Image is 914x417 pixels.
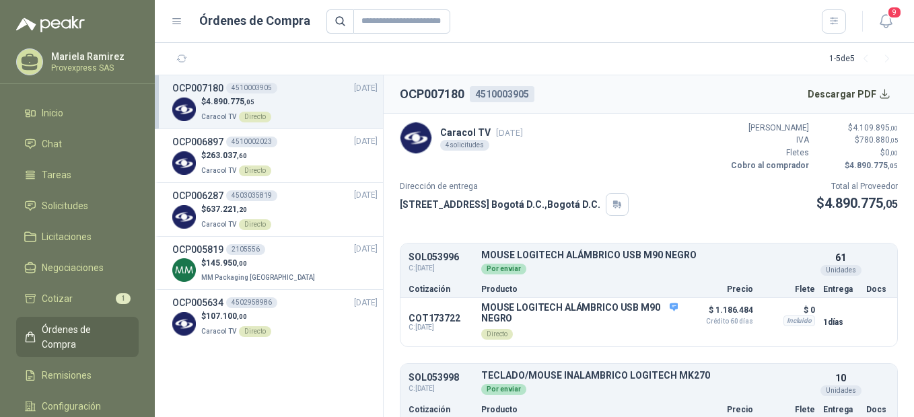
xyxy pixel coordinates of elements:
span: 263.037 [206,151,247,160]
div: Unidades [820,385,862,396]
div: Incluido [783,315,815,326]
p: Caracol TV [440,125,523,140]
div: Directo [239,326,271,337]
span: 145.950 [206,258,247,268]
span: ,05 [890,137,898,144]
p: Docs [866,285,889,293]
p: $ [817,134,898,147]
span: Caracol TV [201,221,236,228]
p: $ 0 [761,302,815,318]
a: Negociaciones [16,255,139,280]
span: MM Packaging [GEOGRAPHIC_DATA] [201,274,315,281]
p: Precio [686,406,753,414]
p: $ [817,147,898,159]
a: Chat [16,131,139,157]
p: Dirección de entrega [400,180,629,193]
div: 4503035819 [226,190,277,201]
span: Licitaciones [42,229,92,244]
span: ,05 [888,162,898,169]
p: IVA [728,134,809,147]
span: 780.880 [859,135,898,145]
p: MOUSE LOGITECH ALÁMBRICO USB M90 NEGRO [481,250,815,260]
p: MOUSE LOGITECH ALÁMBRICO USB M90 NEGRO [481,302,678,324]
span: ,20 [237,206,247,213]
p: Entrega [823,285,858,293]
h3: OCP007180 [172,81,223,96]
p: Docs [866,406,889,414]
span: Cotizar [42,291,73,306]
a: Remisiones [16,363,139,388]
div: 4510003905 [226,83,277,93]
div: Por enviar [481,384,526,395]
p: Producto [481,406,678,414]
span: Chat [42,137,62,151]
h3: OCP006287 [172,188,223,203]
a: Licitaciones [16,224,139,250]
p: [STREET_ADDRESS] Bogotá D.C. , Bogotá D.C. [400,197,600,212]
h3: OCP005634 [172,295,223,310]
h3: OCP005819 [172,242,223,257]
span: ,05 [883,198,898,211]
button: Descargar PDF [800,81,899,108]
img: Company Logo [400,122,431,153]
span: [DATE] [354,189,378,202]
p: Precio [686,285,753,293]
p: Flete [761,285,815,293]
p: Entrega [823,406,858,414]
div: Unidades [820,265,862,276]
button: 9 [874,9,898,34]
span: ,05 [244,98,254,106]
div: Directo [481,329,513,340]
img: Company Logo [172,205,196,229]
p: Cotización [409,406,473,414]
span: ,00 [890,124,898,132]
p: $ [201,149,271,162]
span: ,00 [237,260,247,267]
img: Company Logo [172,98,196,121]
a: OCP0068974510002023[DATE] Company Logo$263.037,60Caracol TVDirecto [172,135,378,177]
span: 637.221 [206,204,247,214]
span: [DATE] [354,297,378,309]
span: 4.109.895 [853,123,898,132]
p: TECLADO/MOUSE INALAMBRICO LOGITECH MK270 [481,371,815,381]
span: [DATE] [354,82,378,95]
a: Órdenes de Compra [16,317,139,357]
p: Cobro al comprador [728,159,809,172]
h3: OCP006897 [172,135,223,149]
a: Cotizar1 [16,286,139,311]
p: SOL053996 [409,252,473,262]
p: $ [817,159,898,172]
span: 4.890.775 [206,97,254,106]
img: Company Logo [172,151,196,175]
p: Total al Proveedor [816,180,898,193]
p: Fletes [728,147,809,159]
span: ,00 [237,313,247,320]
span: C: [DATE] [409,383,473,394]
p: 61 [835,250,846,265]
span: [DATE] [354,135,378,148]
a: Inicio [16,100,139,126]
p: Producto [481,285,678,293]
span: Caracol TV [201,328,236,335]
span: 4.890.775 [824,195,898,211]
span: C: [DATE] [409,263,473,274]
span: Caracol TV [201,113,236,120]
a: OCP0058192105556[DATE] Company Logo$145.950,00MM Packaging [GEOGRAPHIC_DATA] [172,242,378,285]
p: Cotización [409,285,473,293]
p: 1 días [823,314,858,330]
span: Inicio [42,106,63,120]
p: $ [816,193,898,214]
p: $ [817,122,898,135]
span: 107.100 [206,311,247,321]
div: 4502958986 [226,297,277,308]
a: OCP0071804510003905[DATE] Company Logo$4.890.775,05Caracol TVDirecto [172,81,378,123]
p: Flete [761,406,815,414]
div: Directo [239,165,271,176]
p: $ [201,257,318,270]
span: Remisiones [42,368,92,383]
span: 4.890.775 [849,161,898,170]
span: Caracol TV [201,167,236,174]
p: $ [201,96,271,108]
a: Tareas [16,162,139,188]
div: Directo [239,112,271,122]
